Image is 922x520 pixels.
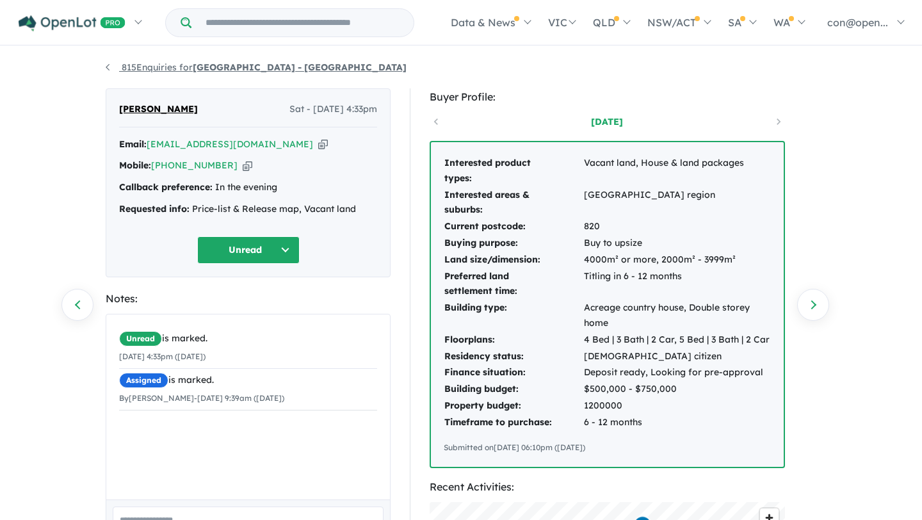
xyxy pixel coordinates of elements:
span: con@open... [827,16,888,29]
td: Preferred land settlement time: [444,268,583,300]
a: [PHONE_NUMBER] [151,159,238,171]
div: Price-list & Release map, Vacant land [119,202,377,217]
div: Submitted on [DATE] 06:10pm ([DATE]) [444,441,771,454]
td: Acreage country house, Double storey home [583,300,771,332]
a: [DATE] [553,115,661,128]
td: Floorplans: [444,332,583,348]
strong: Requested info: [119,203,190,215]
td: 820 [583,218,771,235]
td: Land size/dimension: [444,252,583,268]
td: [GEOGRAPHIC_DATA] region [583,187,771,219]
a: [EMAIL_ADDRESS][DOMAIN_NAME] [147,138,313,150]
td: Residency status: [444,348,583,365]
td: 6 - 12 months [583,414,771,431]
td: Property budget: [444,398,583,414]
td: Interested areas & suburbs: [444,187,583,219]
td: 1200000 [583,398,771,414]
td: 4 Bed | 3 Bath | 2 Car, 5 Bed | 3 Bath | 2 Car [583,332,771,348]
strong: Mobile: [119,159,151,171]
div: In the evening [119,180,377,195]
td: Finance situation: [444,364,583,381]
td: Buy to upsize [583,235,771,252]
strong: Email: [119,138,147,150]
div: Buyer Profile: [430,88,785,106]
div: is marked. [119,331,377,346]
td: Building budget: [444,381,583,398]
td: Titling in 6 - 12 months [583,268,771,300]
td: Timeframe to purchase: [444,414,583,431]
td: [DEMOGRAPHIC_DATA] citizen [583,348,771,365]
td: Buying purpose: [444,235,583,252]
nav: breadcrumb [106,60,816,76]
strong: [GEOGRAPHIC_DATA] - [GEOGRAPHIC_DATA] [193,61,407,73]
small: [DATE] 4:33pm ([DATE]) [119,352,206,361]
div: Notes: [106,290,391,307]
span: Sat - [DATE] 4:33pm [289,102,377,117]
span: Unread [119,331,162,346]
td: Vacant land, House & land packages [583,155,771,187]
img: Openlot PRO Logo White [19,15,125,31]
td: $500,000 - $750,000 [583,381,771,398]
input: Try estate name, suburb, builder or developer [194,9,411,37]
button: Copy [318,138,328,151]
button: Copy [243,159,252,172]
td: Building type: [444,300,583,332]
td: 4000m² or more, 2000m² - 3999m² [583,252,771,268]
td: Deposit ready, Looking for pre-approval [583,364,771,381]
button: Unread [197,236,300,264]
span: Assigned [119,373,168,388]
small: By [PERSON_NAME] - [DATE] 9:39am ([DATE]) [119,393,284,403]
td: Current postcode: [444,218,583,235]
div: is marked. [119,373,377,388]
div: Recent Activities: [430,478,785,496]
a: 815Enquiries for[GEOGRAPHIC_DATA] - [GEOGRAPHIC_DATA] [106,61,407,73]
span: [PERSON_NAME] [119,102,198,117]
td: Interested product types: [444,155,583,187]
strong: Callback preference: [119,181,213,193]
